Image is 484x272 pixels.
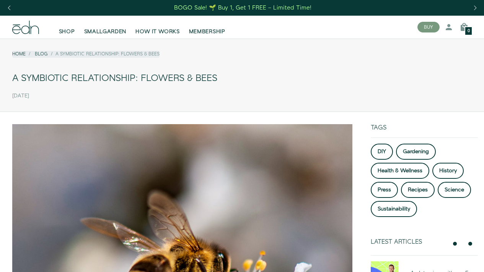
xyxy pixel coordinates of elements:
span: 0 [468,29,470,33]
div: Tags [371,124,478,138]
div: A Symbiotic Relationship: Flowers & Bees [12,70,472,87]
button: previous [450,239,460,248]
a: Home [12,51,26,57]
a: DIY [371,144,393,160]
span: MEMBERSHIP [189,28,225,36]
a: Health & Wellness [371,163,429,179]
a: Sustainability [371,201,417,217]
nav: breadcrumbs [12,51,160,57]
a: SMALLGARDEN [80,19,131,36]
span: HOW IT WORKS [135,28,179,36]
a: Press [371,182,398,198]
a: Science [438,182,471,198]
li: A Symbiotic Relationship: Flowers & Bees [48,51,160,57]
time: [DATE] [12,93,29,99]
div: BOGO Sale! 🌱 Buy 1, Get 1 FREE – Limited Time! [174,4,311,12]
span: SMALLGARDEN [84,28,127,36]
a: MEMBERSHIP [184,19,230,36]
a: History [432,163,464,179]
a: Gardening [396,144,436,160]
span: SHOP [59,28,75,36]
button: BUY [417,22,440,32]
a: HOW IT WORKS [131,19,184,36]
div: Latest Articles [371,238,447,246]
a: Blog [35,51,48,57]
button: next [466,239,475,248]
a: BOGO Sale! 🌱 Buy 1, Get 1 FREE – Limited Time! [173,2,312,14]
a: SHOP [54,19,80,36]
a: Recipes [401,182,435,198]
